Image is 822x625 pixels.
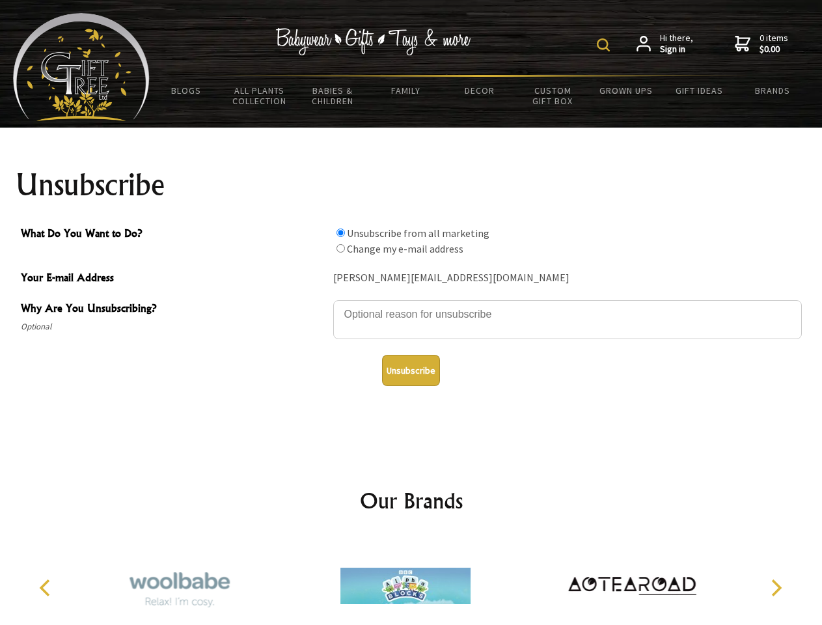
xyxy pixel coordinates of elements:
[223,77,297,115] a: All Plants Collection
[660,44,693,55] strong: Sign in
[21,270,327,288] span: Your E-mail Address
[13,13,150,121] img: Babyware - Gifts - Toys and more...
[382,355,440,386] button: Unsubscribe
[276,28,471,55] img: Babywear - Gifts - Toys & more
[150,77,223,104] a: BLOGS
[660,33,693,55] span: Hi there,
[26,485,797,516] h2: Our Brands
[347,242,463,255] label: Change my e-mail address
[597,38,610,51] img: product search
[516,77,590,115] a: Custom Gift Box
[21,300,327,319] span: Why Are You Unsubscribing?
[736,77,810,104] a: Brands
[637,33,693,55] a: Hi there,Sign in
[663,77,736,104] a: Gift Ideas
[333,300,802,339] textarea: Why Are You Unsubscribing?
[16,169,807,201] h1: Unsubscribe
[336,229,345,237] input: What Do You Want to Do?
[21,225,327,244] span: What Do You Want to Do?
[296,77,370,115] a: Babies & Children
[761,574,790,602] button: Next
[333,268,802,288] div: [PERSON_NAME][EMAIL_ADDRESS][DOMAIN_NAME]
[760,32,788,55] span: 0 items
[443,77,516,104] a: Decor
[370,77,443,104] a: Family
[760,44,788,55] strong: $0.00
[735,33,788,55] a: 0 items$0.00
[336,244,345,253] input: What Do You Want to Do?
[589,77,663,104] a: Grown Ups
[347,227,489,240] label: Unsubscribe from all marketing
[21,319,327,335] span: Optional
[33,574,61,602] button: Previous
